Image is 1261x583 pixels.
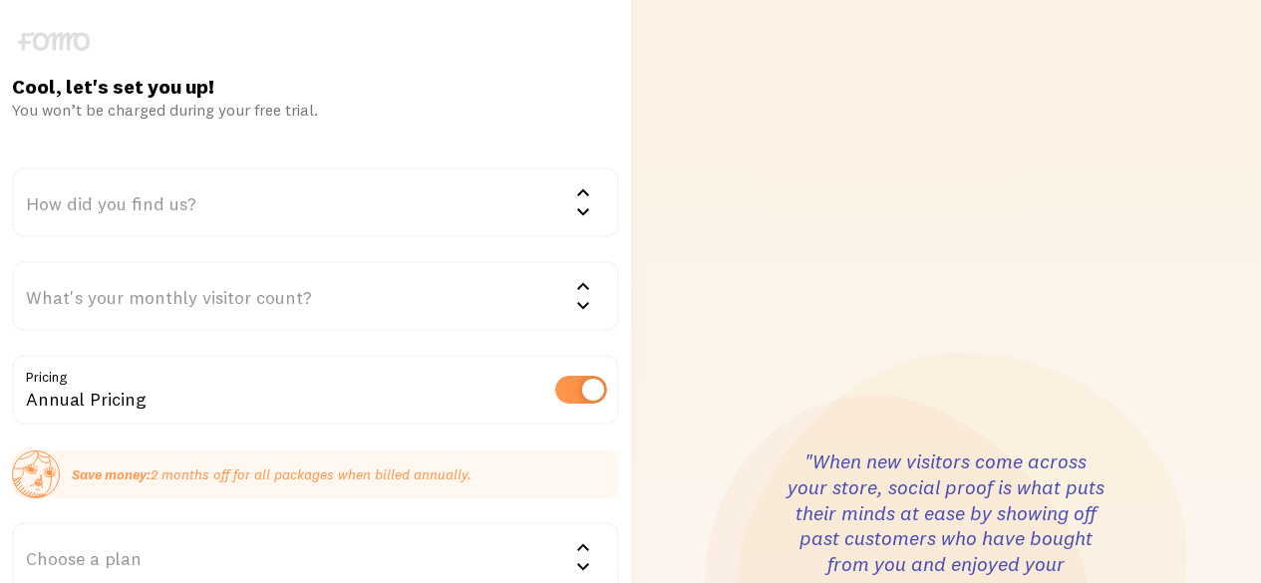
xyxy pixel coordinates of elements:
h1: Cool, let's set you up! [12,74,619,100]
div: What's your monthly visitor count? [12,261,619,331]
img: fomo-logo-gray-b99e0e8ada9f9040e2984d0d95b3b12da0074ffd48d1e5cb62ac37fc77b0b268.svg [18,32,90,51]
p: 2 months off for all packages when billed annually. [72,464,472,484]
strong: Save money: [72,465,151,483]
div: How did you find us? [12,167,619,237]
div: You won’t be charged during your free trial. [12,100,619,120]
div: Annual Pricing [12,355,619,428]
